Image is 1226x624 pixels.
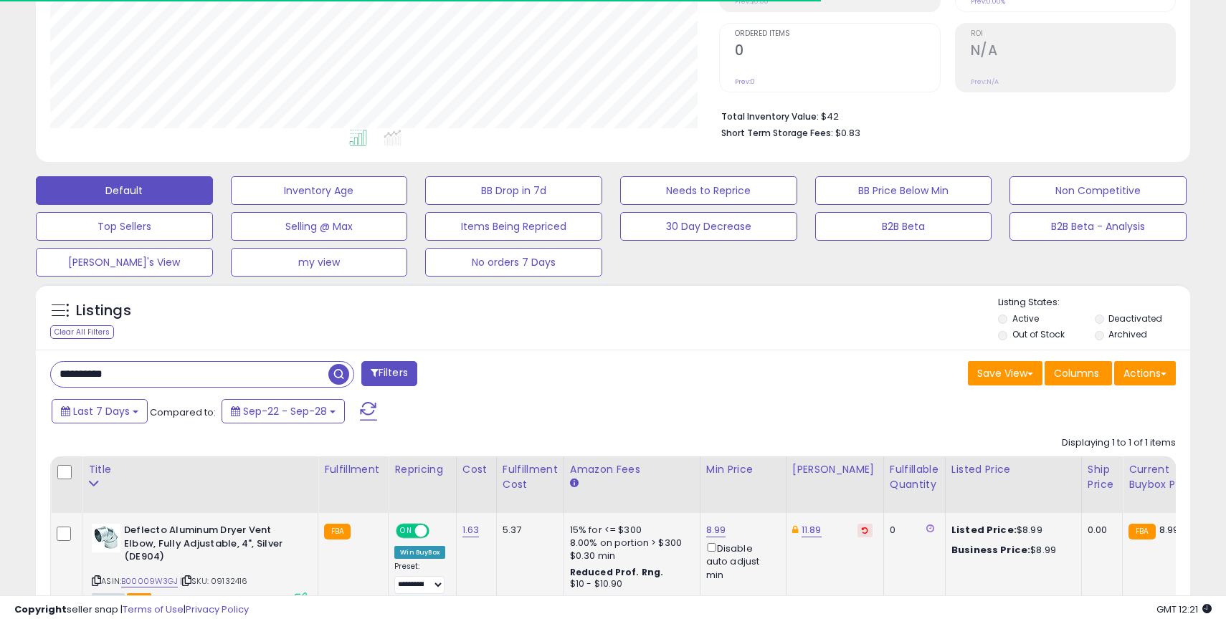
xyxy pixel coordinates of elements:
div: Displaying 1 to 1 of 1 items [1062,436,1176,450]
button: Columns [1045,361,1112,385]
b: Reduced Prof. Rng. [570,566,664,578]
div: $0.30 min [570,549,689,562]
div: 0.00 [1088,524,1111,537]
div: seller snap | | [14,603,249,617]
label: Active [1012,312,1039,325]
button: B2B Beta [815,212,992,241]
button: BB Price Below Min [815,176,992,205]
b: Business Price: [951,543,1030,557]
button: Items Being Repriced [425,212,602,241]
small: Amazon Fees. [570,477,579,490]
strong: Copyright [14,603,67,616]
small: Prev: N/A [971,77,999,86]
span: Compared to: [150,405,216,419]
span: FBA [127,593,151,605]
span: $0.83 [835,126,860,140]
button: Top Sellers [36,212,213,241]
div: Fulfillment [324,462,382,477]
div: Min Price [706,462,780,477]
span: ROI [971,30,1175,38]
span: ON [397,525,415,537]
div: $10 - $10.90 [570,578,689,590]
span: | SKU: 09132416 [180,575,248,587]
b: Total Inventory Value: [721,110,819,123]
button: Inventory Age [231,176,408,205]
p: Listing States: [998,296,1189,309]
div: Preset: [394,562,445,594]
h2: 0 [735,42,939,62]
div: Listed Price [951,462,1075,477]
b: Deflecto Aluminum Dryer Vent Elbow, Fully Adjustable, 4", Silver (DE904) [124,524,298,567]
div: Clear All Filters [50,325,114,339]
div: [PERSON_NAME] [792,462,878,477]
div: Cost [462,462,490,477]
a: Terms of Use [123,603,184,616]
button: 30 Day Decrease [620,212,797,241]
div: $8.99 [951,544,1070,557]
a: 8.99 [706,523,726,537]
h2: N/A [971,42,1175,62]
span: Sep-22 - Sep-28 [243,404,327,418]
div: $8.99 [951,524,1070,537]
small: FBA [1128,524,1155,539]
button: Filters [361,361,417,386]
button: Sep-22 - Sep-28 [222,399,345,423]
div: Fulfillment Cost [503,462,558,492]
div: Title [88,462,312,477]
h5: Listings [76,301,131,321]
a: B00009W3GJ [121,575,178,587]
button: Selling @ Max [231,212,408,241]
label: Archived [1108,328,1147,340]
button: my view [231,248,408,277]
small: FBA [324,524,351,539]
div: 5.37 [503,524,553,537]
span: 2025-10-6 12:21 GMT [1156,603,1212,616]
small: Prev: 0 [735,77,755,86]
span: All listings currently available for purchase on Amazon [92,593,125,605]
a: 11.89 [802,523,822,537]
div: 15% for <= $300 [570,524,689,537]
label: Deactivated [1108,312,1162,325]
button: Save View [968,361,1042,385]
span: Last 7 Days [73,404,130,418]
a: Privacy Policy [186,603,249,616]
div: Repricing [394,462,450,477]
div: Fulfillable Quantity [890,462,939,492]
span: 8.99 [1159,523,1179,537]
button: Default [36,176,213,205]
button: No orders 7 Days [425,248,602,277]
div: Win BuyBox [394,546,445,559]
b: Listed Price: [951,523,1017,537]
div: Ship Price [1088,462,1116,492]
span: Columns [1054,366,1099,380]
button: [PERSON_NAME]'s View [36,248,213,277]
button: Actions [1114,361,1176,385]
span: OFF [427,525,450,537]
span: Ordered Items [735,30,939,38]
div: 8.00% on portion > $300 [570,537,689,549]
li: $42 [721,107,1165,124]
b: Short Term Storage Fees: [721,127,833,139]
a: 1.63 [462,523,480,537]
div: 0 [890,524,934,537]
button: Last 7 Days [52,399,148,423]
button: BB Drop in 7d [425,176,602,205]
label: Out of Stock [1012,328,1065,340]
div: Current Buybox Price [1128,462,1202,492]
button: B2B Beta - Analysis [1009,212,1187,241]
button: Non Competitive [1009,176,1187,205]
div: Disable auto adjust min [706,540,775,582]
button: Needs to Reprice [620,176,797,205]
img: 41UGofl029L._SL40_.jpg [92,524,120,552]
div: Amazon Fees [570,462,694,477]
